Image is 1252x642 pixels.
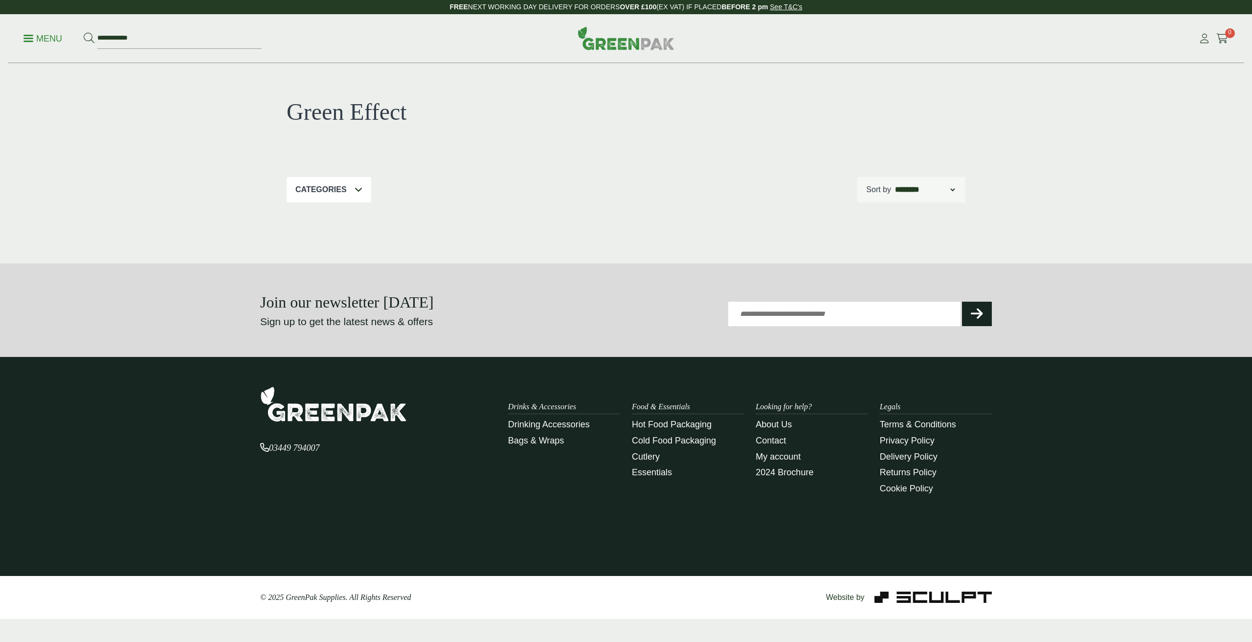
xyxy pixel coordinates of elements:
[874,592,992,603] img: Sculpt
[632,452,660,462] a: Cutlery
[721,3,768,11] strong: BEFORE 2 pm
[260,444,320,452] a: 03449 794007
[893,184,957,196] select: Shop order
[260,293,434,311] strong: Join our newsletter [DATE]
[1225,28,1235,38] span: 0
[449,3,468,11] strong: FREE
[1216,31,1229,46] a: 0
[632,467,672,477] a: Essentials
[826,593,865,601] span: Website by
[880,452,938,462] a: Delivery Policy
[770,3,802,11] a: See T&C's
[260,386,407,422] img: GreenPak Supplies
[287,98,626,126] h1: Green Effect
[756,467,813,477] a: 2024 Brochure
[880,420,956,429] a: Terms & Conditions
[1198,34,1210,44] i: My Account
[880,436,935,445] a: Privacy Policy
[1216,34,1229,44] i: Cart
[632,420,712,429] a: Hot Food Packaging
[260,314,589,330] p: Sign up to get the latest news & offers
[880,467,937,477] a: Returns Policy
[578,26,674,50] img: GreenPak Supplies
[866,184,891,196] p: Sort by
[880,484,933,493] a: Cookie Policy
[756,452,801,462] a: My account
[295,184,347,196] p: Categories
[632,436,716,445] a: Cold Food Packaging
[23,33,62,43] a: Menu
[508,436,564,445] a: Bags & Wraps
[260,592,496,603] p: © 2025 GreenPak Supplies. All Rights Reserved
[260,443,320,453] span: 03449 794007
[756,436,786,445] a: Contact
[620,3,656,11] strong: OVER £100
[508,420,590,429] a: Drinking Accessories
[756,420,792,429] a: About Us
[23,33,62,44] p: Menu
